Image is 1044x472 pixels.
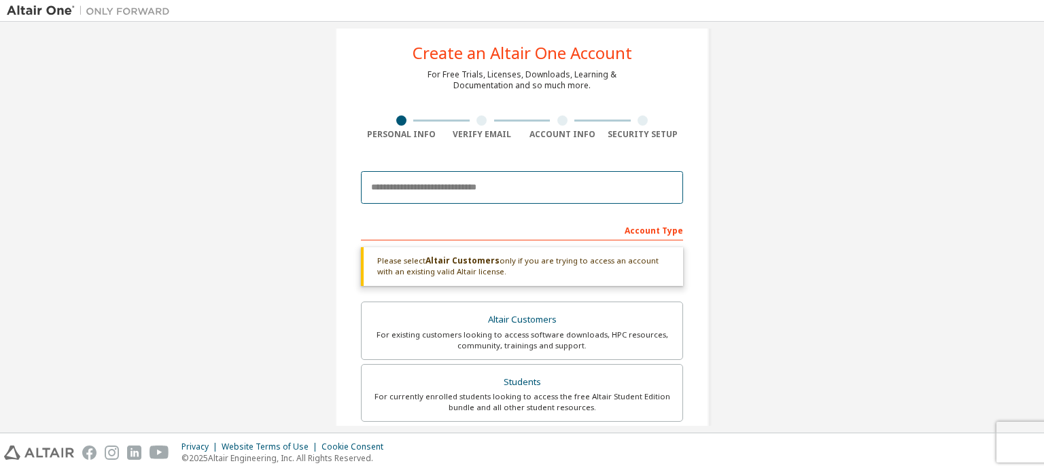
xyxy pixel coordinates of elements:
[7,4,177,18] img: Altair One
[181,452,391,464] p: © 2025 Altair Engineering, Inc. All Rights Reserved.
[370,373,674,392] div: Students
[361,247,683,286] div: Please select only if you are trying to access an account with an existing valid Altair license.
[321,441,391,452] div: Cookie Consent
[442,129,523,140] div: Verify Email
[522,129,603,140] div: Account Info
[603,129,684,140] div: Security Setup
[105,446,119,460] img: instagram.svg
[361,129,442,140] div: Personal Info
[82,446,97,460] img: facebook.svg
[428,69,616,91] div: For Free Trials, Licenses, Downloads, Learning & Documentation and so much more.
[150,446,169,460] img: youtube.svg
[425,255,500,266] b: Altair Customers
[370,329,674,351] div: For existing customers looking to access software downloads, HPC resources, community, trainings ...
[222,441,321,452] div: Website Terms of Use
[370,310,674,329] div: Altair Customers
[127,446,141,460] img: linkedin.svg
[361,219,683,240] div: Account Type
[413,45,632,61] div: Create an Altair One Account
[181,441,222,452] div: Privacy
[4,446,74,460] img: altair_logo.svg
[370,391,674,413] div: For currently enrolled students looking to access the free Altair Student Edition bundle and all ...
